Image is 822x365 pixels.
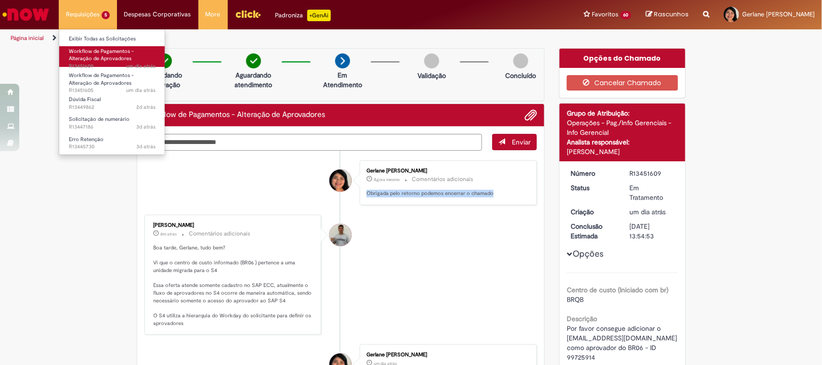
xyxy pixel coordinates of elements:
small: Comentários adicionais [189,230,251,238]
p: Concluído [505,71,536,80]
a: Rascunhos [646,10,689,19]
span: Favoritos [592,10,618,19]
span: More [206,10,221,19]
span: Requisições [66,10,100,19]
time: 27/08/2025 10:46:16 [630,208,666,216]
b: Descrição [567,314,597,323]
span: 3d atrás [136,123,156,130]
dt: Criação [563,207,623,217]
span: um dia atrás [126,63,156,70]
div: Padroniza [275,10,331,21]
b: Centro de custo (Iniciado com br) [567,286,668,294]
div: Henrique Marciano Da Silva [329,224,352,246]
span: R13447186 [69,123,156,131]
p: Em Atendimento [319,70,366,90]
a: Aberto R13447186 : Solicitação de numerário [59,114,165,132]
span: R13451609 [69,63,156,70]
div: Grupo de Atribuição: [567,108,678,118]
span: Despesas Corporativas [124,10,191,19]
div: [PERSON_NAME] [154,222,314,228]
a: Aberto R13449862 : Dúvida Fiscal [59,94,165,112]
small: Comentários adicionais [412,175,473,183]
img: check-circle-green.png [246,53,261,68]
div: Gerlane Raimundo Da Silva [329,169,352,192]
span: 60 [620,11,631,19]
div: Gerlane [PERSON_NAME] [366,352,527,358]
time: 27/08/2025 10:46:17 [126,63,156,70]
span: Erro Retenção [69,136,104,143]
span: R13449862 [69,104,156,111]
img: img-circle-grey.png [513,53,528,68]
button: Cancelar Chamado [567,75,678,91]
div: Operações - Pag./Info Gerenciais - Info Gerencial [567,118,678,137]
img: ServiceNow [1,5,51,24]
div: Gerlane [PERSON_NAME] [366,168,527,174]
a: Aberto R13445730 : Erro Retenção [59,134,165,152]
div: Opções do Chamado [560,49,685,68]
span: R13451605 [69,87,156,94]
p: Boa tarde, Gerlane, tudo bem? Vi que o centro de custo informado (BR06 ) pertence a uma unidade m... [154,244,314,327]
p: Obrigada pelo retorno podemos encerrar o chamado [366,190,527,197]
dt: Conclusão Estimada [563,222,623,241]
dt: Número [563,169,623,178]
dt: Status [563,183,623,193]
p: +GenAi [307,10,331,21]
span: Enviar [512,138,531,146]
textarea: Digite sua mensagem aqui... [144,134,483,151]
span: 3d atrás [136,143,156,150]
span: Rascunhos [654,10,689,19]
span: Dúvida Fiscal [69,96,101,103]
time: 27/08/2025 10:45:24 [126,87,156,94]
ul: Requisições [59,29,165,155]
p: Validação [418,71,446,80]
div: Em Tratamento [630,183,675,202]
div: [PERSON_NAME] [567,147,678,156]
span: R13445730 [69,143,156,151]
span: um dia atrás [630,208,666,216]
span: Workflow de Pagamentos - Alteração de Aprovadores [69,72,134,87]
span: 8m atrás [161,231,177,237]
img: img-circle-grey.png [424,53,439,68]
img: arrow-next.png [335,53,350,68]
span: Por favor consegue adicionar o [EMAIL_ADDRESS][DOMAIN_NAME] como aprovador do BR06 - ID 99725914 [567,324,679,362]
span: Workflow de Pagamentos - Alteração de Aprovadores [69,48,134,63]
a: Exibir Todas as Solicitações [59,34,165,44]
button: Enviar [492,134,537,150]
p: Aguardando atendimento [230,70,277,90]
a: Aberto R13451609 : Workflow de Pagamentos - Alteração de Aprovadores [59,46,165,67]
span: Gerlane [PERSON_NAME] [742,10,815,18]
span: 5 [102,11,110,19]
div: R13451609 [630,169,675,178]
div: Analista responsável: [567,137,678,147]
span: Agora mesmo [374,177,400,182]
span: Solicitação de numerário [69,116,130,123]
h2: Workflow de Pagamentos - Alteração de Aprovadores Histórico de tíquete [144,111,326,119]
time: 28/08/2025 13:29:27 [161,231,177,237]
time: 26/08/2025 09:57:46 [136,123,156,130]
time: 26/08/2025 17:12:32 [136,104,156,111]
img: click_logo_yellow_360x200.png [235,7,261,21]
ul: Trilhas de página [7,29,541,47]
div: 27/08/2025 10:46:16 [630,207,675,217]
div: [DATE] 13:54:53 [630,222,675,241]
span: um dia atrás [126,87,156,94]
button: Adicionar anexos [524,109,537,121]
a: Aberto R13451605 : Workflow de Pagamentos - Alteração de Aprovadores [59,70,165,91]
time: 25/08/2025 17:11:06 [136,143,156,150]
span: BRQB [567,295,584,304]
span: 2d atrás [136,104,156,111]
a: Página inicial [11,34,44,42]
